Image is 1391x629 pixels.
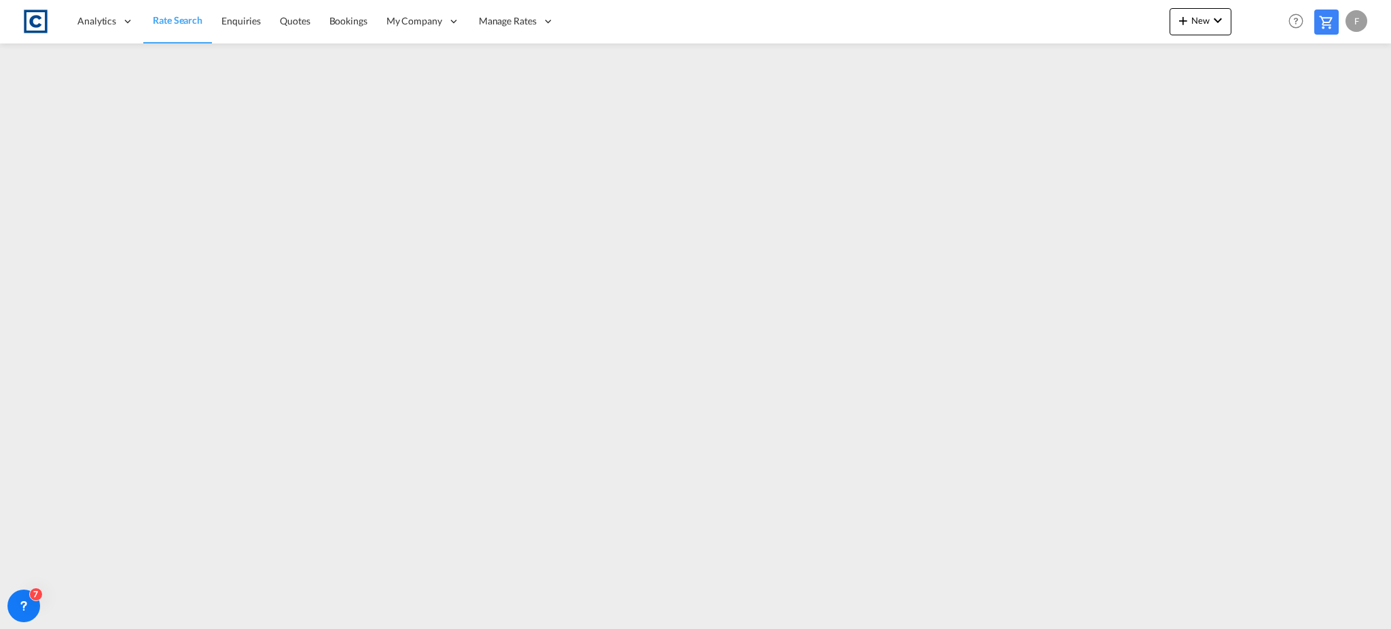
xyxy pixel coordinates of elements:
button: icon-plus 400-fgNewicon-chevron-down [1170,8,1231,35]
span: My Company [386,14,442,28]
span: New [1175,15,1226,26]
img: 1fdb9190129311efbfaf67cbb4249bed.jpeg [20,6,51,37]
div: F [1345,10,1367,32]
md-icon: icon-plus 400-fg [1175,12,1191,29]
span: Enquiries [221,15,261,26]
span: Analytics [77,14,116,28]
span: Rate Search [153,14,202,26]
span: Manage Rates [479,14,537,28]
div: Help [1284,10,1314,34]
span: Quotes [280,15,310,26]
md-icon: icon-chevron-down [1210,12,1226,29]
span: Bookings [329,15,367,26]
span: Help [1284,10,1307,33]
